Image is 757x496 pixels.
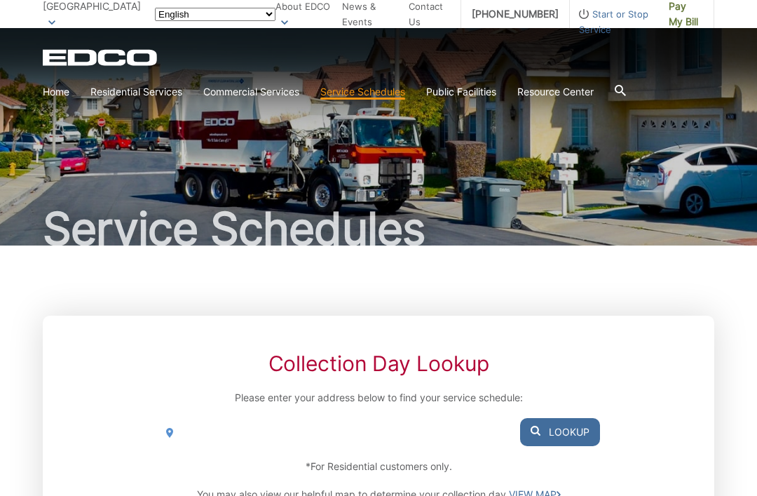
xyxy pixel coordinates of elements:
a: Commercial Services [203,84,299,100]
a: Home [43,84,69,100]
select: Select a language [155,8,275,21]
h1: Service Schedules [43,206,714,251]
a: Resource Center [517,84,594,100]
p: *For Residential customers only. [157,459,600,474]
button: Lookup [520,418,600,446]
a: Residential Services [90,84,182,100]
h2: Collection Day Lookup [157,351,600,376]
p: Please enter your address below to find your service schedule: [157,390,600,405]
a: Service Schedules [320,84,405,100]
a: Public Facilities [426,84,496,100]
a: EDCD logo. Return to the homepage. [43,49,159,66]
